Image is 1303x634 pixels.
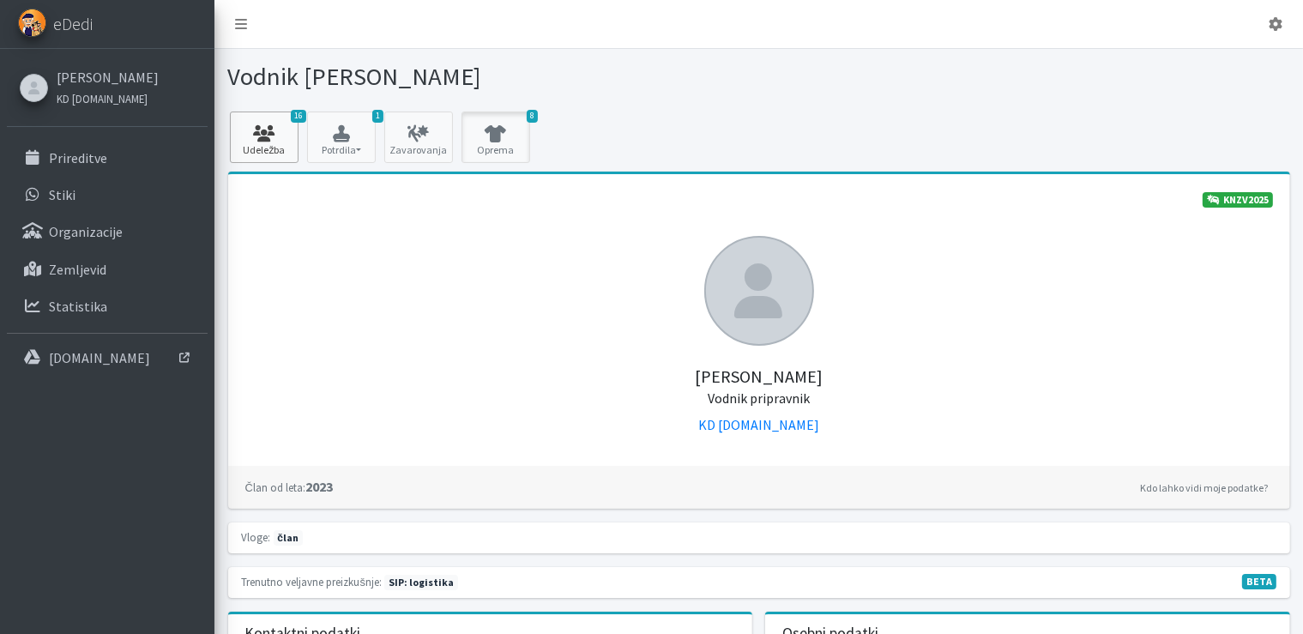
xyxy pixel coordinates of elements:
small: KD [DOMAIN_NAME] [57,92,148,106]
a: Zemljevid [7,252,208,287]
span: 8 [527,110,538,123]
a: KNZV2025 [1203,192,1273,208]
span: 1 [372,110,383,123]
span: eDedi [53,11,93,37]
img: eDedi [18,9,46,37]
a: KD [DOMAIN_NAME] [698,416,819,433]
button: 1 Potrdila [307,112,376,163]
a: Zavarovanja [384,112,453,163]
span: Naslednja preizkušnja: pomlad 2026 [384,575,458,590]
span: član [274,530,303,546]
small: Vloge: [242,530,271,544]
a: Organizacije [7,214,208,249]
a: [PERSON_NAME] [57,67,159,88]
small: Vodnik pripravnik [708,389,810,407]
strong: 2023 [245,478,333,495]
a: [DOMAIN_NAME] [7,341,208,375]
span: 16 [291,110,306,123]
span: V fazi razvoja [1242,574,1276,589]
p: Organizacije [49,223,123,240]
a: KD [DOMAIN_NAME] [57,88,159,108]
p: Statistika [49,298,107,315]
small: Član od leta: [245,480,305,494]
p: Prireditve [49,149,107,166]
a: Stiki [7,178,208,212]
p: Zemljevid [49,261,106,278]
a: Kdo lahko vidi moje podatke? [1137,478,1273,498]
p: Stiki [49,186,75,203]
h1: Vodnik [PERSON_NAME] [228,62,753,92]
a: Statistika [7,289,208,323]
small: Trenutno veljavne preizkušnje: [242,575,382,589]
h5: [PERSON_NAME] [245,346,1273,408]
a: 16 Udeležba [230,112,299,163]
a: Prireditve [7,141,208,175]
p: [DOMAIN_NAME] [49,349,150,366]
a: 8 Oprema [461,112,530,163]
